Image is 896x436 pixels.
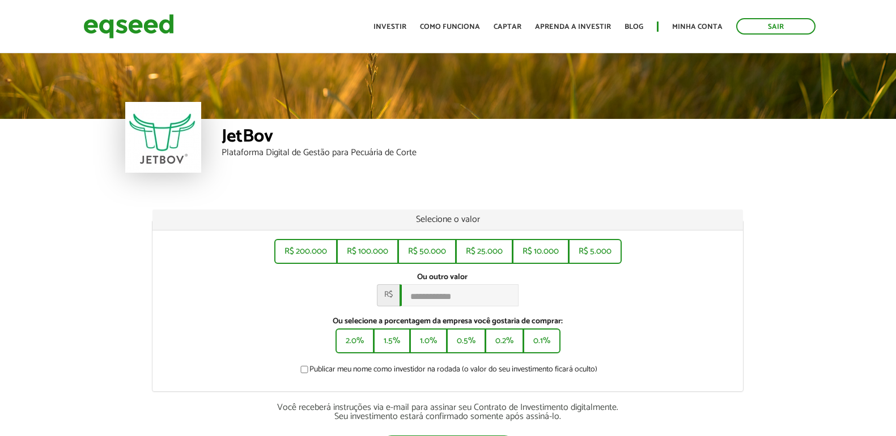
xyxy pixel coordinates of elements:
button: R$ 100.000 [337,239,398,264]
input: Publicar meu nome como investidor na rodada (o valor do seu investimento ficará oculto) [294,366,315,373]
a: Minha conta [672,23,723,31]
button: 0.5% [447,328,486,353]
div: Plataforma Digital de Gestão para Pecuária de Corte [222,148,771,157]
button: 0.2% [485,328,524,353]
label: Ou selecione a porcentagem da empresa você gostaria de comprar: [161,318,734,326]
button: R$ 5.000 [568,239,622,264]
button: R$ 200.000 [274,239,337,264]
button: R$ 25.000 [456,239,513,264]
label: Ou outro valor [417,273,468,281]
button: R$ 50.000 [398,239,456,264]
span: Selecione o valor [416,212,480,227]
a: Aprenda a investir [535,23,611,31]
a: Investir [373,23,406,31]
a: Sair [736,18,816,35]
button: R$ 10.000 [512,239,569,264]
a: Como funciona [420,23,480,31]
button: 2.0% [336,328,374,353]
div: JetBov [222,127,771,148]
span: R$ [377,284,400,306]
button: 1.0% [410,328,447,353]
label: Publicar meu nome como investidor na rodada (o valor do seu investimento ficará oculto) [298,366,597,377]
button: 1.5% [373,328,410,353]
div: Você receberá instruções via e-mail para assinar seu Contrato de Investimento digitalmente. Seu i... [152,403,744,421]
a: Captar [494,23,521,31]
a: Blog [625,23,643,31]
button: 0.1% [523,328,560,353]
img: EqSeed [83,11,174,41]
